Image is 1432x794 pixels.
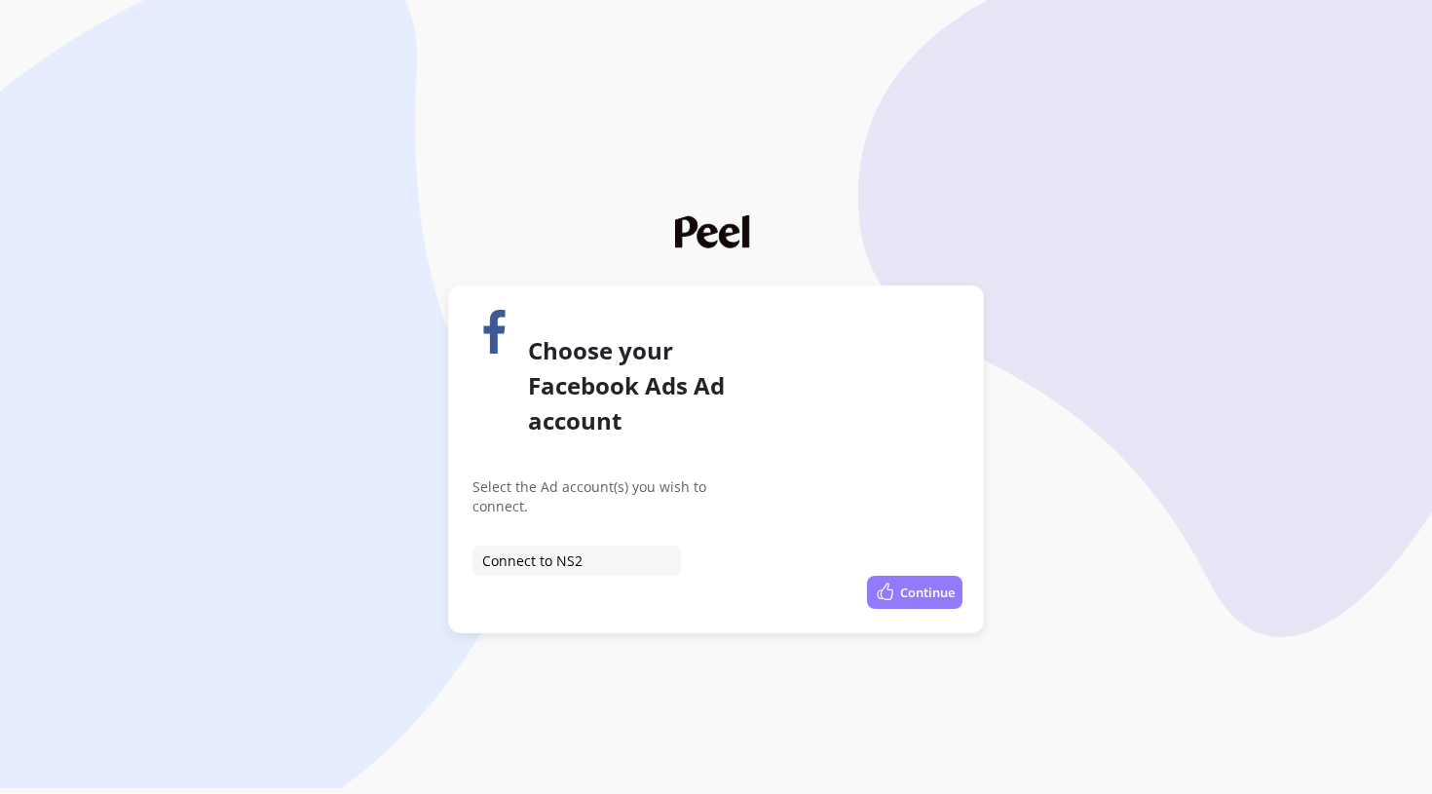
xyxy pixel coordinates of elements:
img: thumbs_up.svg [875,582,896,603]
img: Peel Center [675,215,757,248]
button: Continue [867,576,962,609]
h3: Choose your Facebook Ads Ad account [528,333,765,438]
img: source image [472,310,516,354]
h4: Select the Ad account(s) you wish to connect. [472,477,765,516]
